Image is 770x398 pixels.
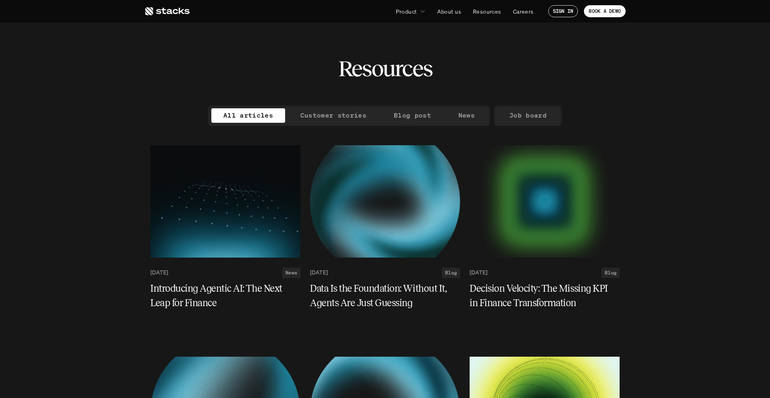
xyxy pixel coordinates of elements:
h2: Blog [605,270,616,276]
a: BOOK A DEMO [584,5,626,17]
p: Careers [513,7,534,16]
a: About us [432,4,466,18]
h5: Introducing Agentic AI: The Next Leap for Finance [150,281,291,310]
p: BOOK A DEMO [589,8,621,14]
a: [DATE]Blog [470,268,620,278]
a: News [446,108,487,123]
a: Decision Velocity: The Missing KPI in Finance Transformation [470,281,620,310]
a: All articles [211,108,285,123]
p: Customer stories [300,110,367,121]
a: Careers [508,4,539,18]
a: Blog post [382,108,443,123]
p: About us [437,7,461,16]
a: SIGN IN [548,5,578,17]
a: [DATE]Blog [310,268,460,278]
h5: Decision Velocity: The Missing KPI in Finance Transformation [470,281,610,310]
h2: News [286,270,297,276]
p: All articles [223,110,273,121]
a: Resources [468,4,506,18]
a: [DATE]News [150,268,300,278]
h5: Data Is the Foundation: Without It, Agents Are Just Guessing [310,281,450,310]
h2: Resources [338,56,432,81]
p: Resources [473,7,501,16]
a: Job board [497,108,559,123]
p: News [458,110,475,121]
p: Product [396,7,417,16]
p: Job board [509,110,547,121]
p: [DATE] [310,269,328,276]
p: [DATE] [470,269,487,276]
a: Introducing Agentic AI: The Next Leap for Finance [150,281,300,310]
a: Data Is the Foundation: Without It, Agents Are Just Guessing [310,281,460,310]
h2: Blog [445,270,457,276]
p: SIGN IN [553,8,573,14]
a: Customer stories [288,108,379,123]
p: Blog post [394,110,431,121]
p: [DATE] [150,269,168,276]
